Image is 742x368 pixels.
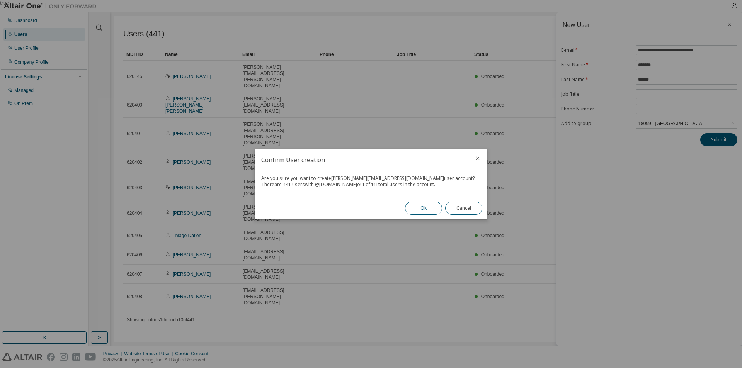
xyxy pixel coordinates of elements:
[405,202,442,215] button: Ok
[255,149,468,171] h2: Confirm User creation
[445,202,482,215] button: Cancel
[475,155,481,161] button: close
[261,181,481,188] div: There are 441 users with @ [DOMAIN_NAME] out of 441 total users in the account.
[261,175,481,181] div: Are you sure you want to create [PERSON_NAME][EMAIL_ADDRESS][DOMAIN_NAME] user account?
